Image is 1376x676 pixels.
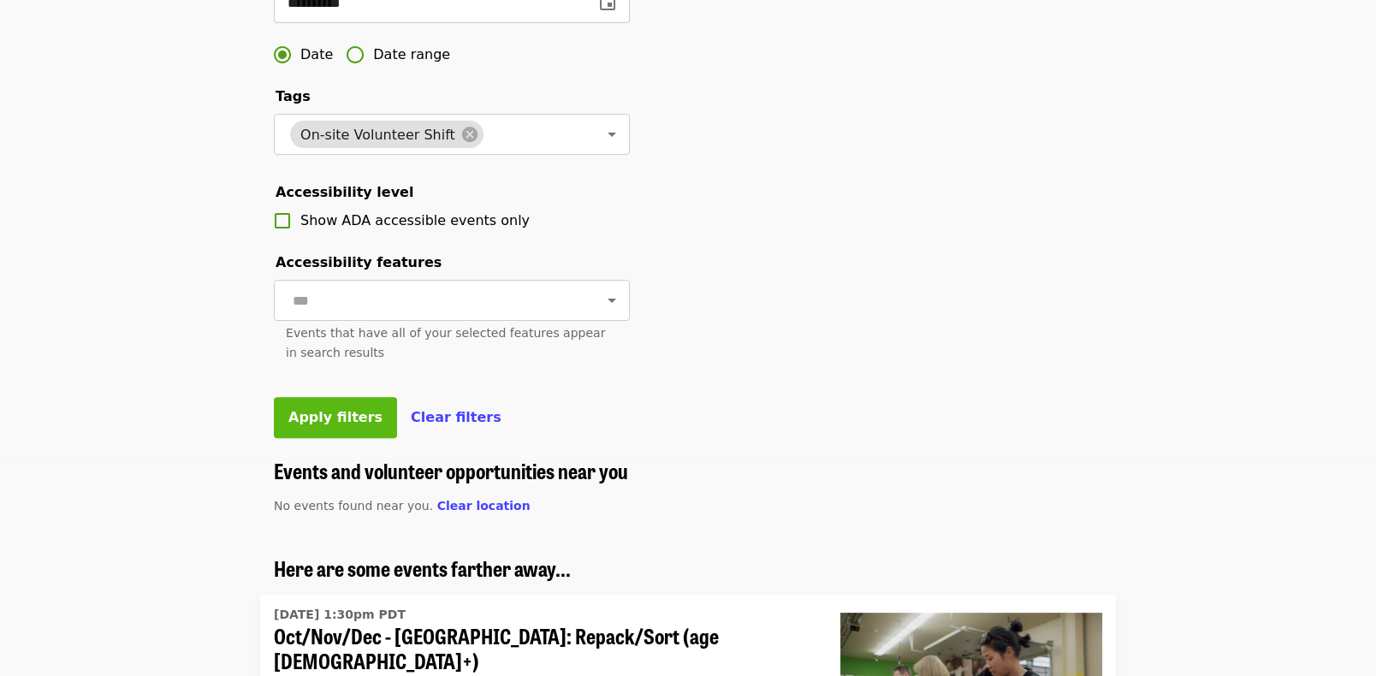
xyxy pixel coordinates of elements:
[600,288,624,312] button: Open
[373,44,450,65] span: Date range
[290,127,466,143] span: On-site Volunteer Shift
[274,553,571,583] span: Here are some events farther away...
[300,212,530,228] span: Show ADA accessible events only
[276,184,413,200] span: Accessibility level
[288,409,383,425] span: Apply filters
[274,606,406,624] time: [DATE] 1:30pm PDT
[411,407,501,428] button: Clear filters
[274,499,433,513] span: No events found near you.
[274,455,628,485] span: Events and volunteer opportunities near you
[290,121,483,148] div: On-site Volunteer Shift
[411,409,501,425] span: Clear filters
[300,44,333,65] span: Date
[276,88,311,104] span: Tags
[437,499,531,513] span: Clear location
[274,624,813,673] span: Oct/Nov/Dec - [GEOGRAPHIC_DATA]: Repack/Sort (age [DEMOGRAPHIC_DATA]+)
[437,497,531,515] button: Clear location
[600,122,624,146] button: Open
[286,326,605,359] span: Events that have all of your selected features appear in search results
[276,254,442,270] span: Accessibility features
[274,397,397,438] button: Apply filters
